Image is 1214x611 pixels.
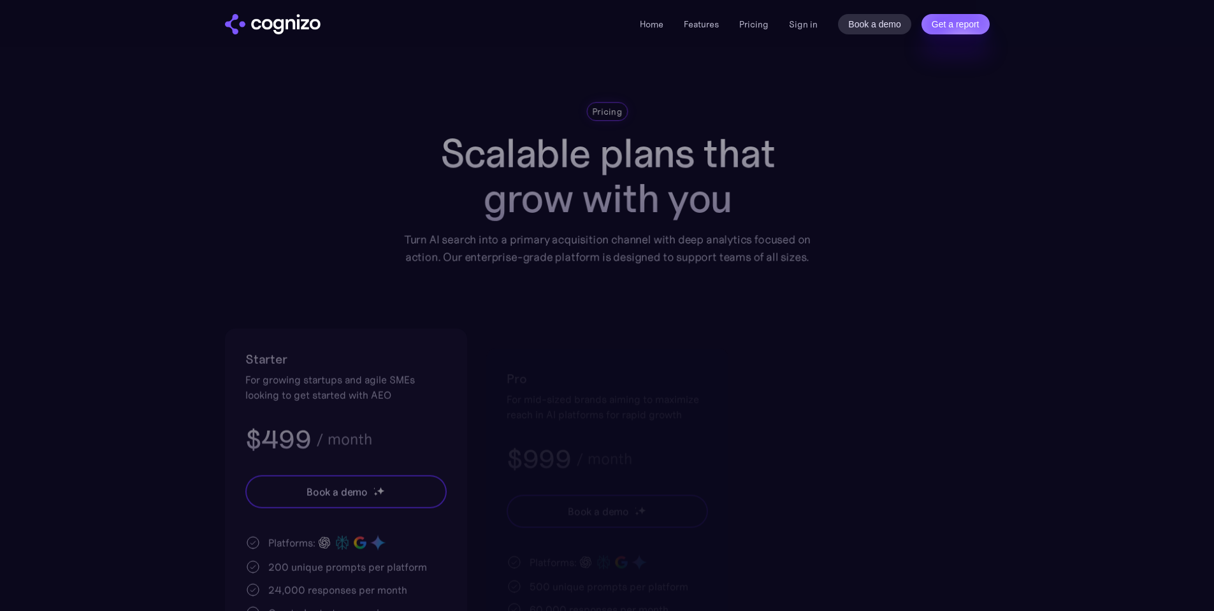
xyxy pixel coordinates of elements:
div: For mid-sized brands aiming to maximize reach in AI platforms for rapid growth [507,391,708,422]
a: Book a demo [838,14,911,34]
div: / month [575,451,632,466]
h3: $499 [245,423,311,456]
a: Home [640,18,663,30]
a: Features [684,18,719,30]
div: Platforms: [268,535,315,550]
a: Get a report [921,14,990,34]
a: Sign in [789,17,818,32]
img: cognizo logo [225,14,321,34]
div: Book a demo [567,503,628,519]
h1: Scalable plans that grow with you [394,131,820,220]
img: star [373,492,377,496]
div: For growing startups and agile SMEs looking to get started with AEO [245,372,447,403]
a: Pricing [739,18,769,30]
img: star [376,486,384,494]
img: star [634,507,636,509]
img: star [634,511,639,515]
a: Book a demostarstarstar [507,494,708,528]
h3: $999 [507,442,571,475]
a: home [225,14,321,34]
div: Book a demo [306,484,367,500]
div: 200 unique prompts per platform [268,559,427,575]
img: star [637,506,646,514]
div: 24,000 responses per month [268,582,407,598]
h2: Starter [245,349,447,370]
div: Platforms: [530,554,577,570]
h2: Pro [507,368,708,389]
div: Pricing [592,105,622,118]
img: star [373,487,375,489]
a: Book a demostarstarstar [245,475,447,508]
div: / month [315,432,372,447]
div: 500 unique prompts per platform [530,579,688,594]
div: Turn AI search into a primary acquisition channel with deep analytics focused on action. Our ente... [394,231,820,266]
